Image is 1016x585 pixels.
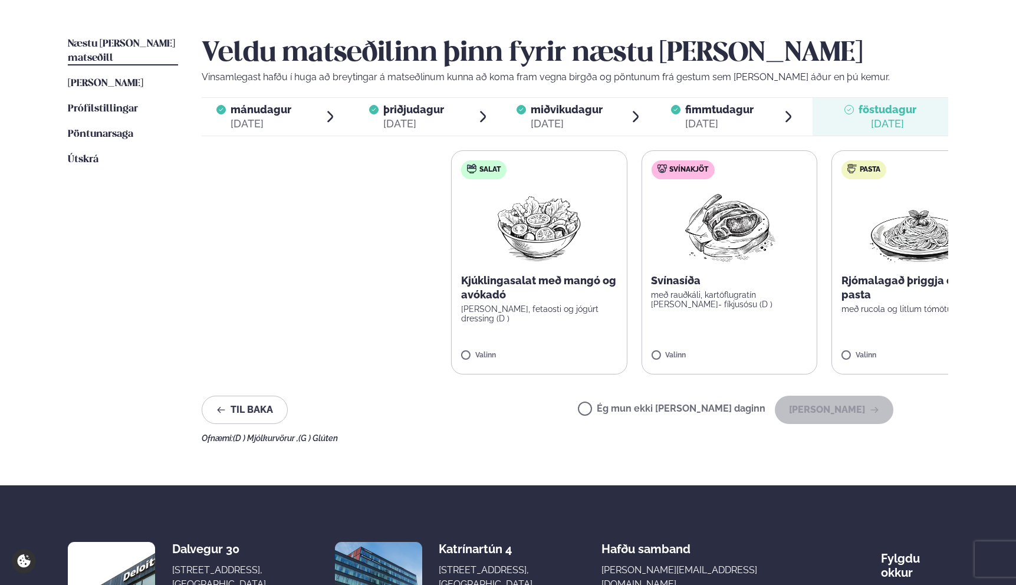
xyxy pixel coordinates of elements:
[68,129,133,139] span: Pöntunarsaga
[651,290,807,309] p: með rauðkáli, kartöflugratín [PERSON_NAME]- fíkjusósu (D )
[68,77,143,91] a: [PERSON_NAME]
[867,189,971,264] img: Spagetti.png
[68,104,138,114] span: Prófílstillingar
[68,155,98,165] span: Útskrá
[669,165,708,175] span: Svínakjöt
[12,549,36,573] a: Cookie settings
[68,37,178,65] a: Næstu [PERSON_NAME] matseðill
[202,433,948,443] div: Ofnæmi:
[231,103,291,116] span: mánudagur
[467,164,476,173] img: salad.svg
[685,117,754,131] div: [DATE]
[651,274,807,288] p: Svínasíða
[202,37,948,70] h2: Veldu matseðilinn þinn fyrir næstu [PERSON_NAME]
[601,533,691,556] span: Hafðu samband
[677,189,781,264] img: Pork-Meat.png
[461,274,617,302] p: Kjúklingasalat með mangó og avókadó
[383,103,444,116] span: þriðjudagur
[68,153,98,167] a: Útskrá
[685,103,754,116] span: fimmtudagur
[461,304,617,323] p: [PERSON_NAME], fetaosti og jógúrt dressing (D )
[298,433,338,443] span: (G ) Glúten
[68,78,143,88] span: [PERSON_NAME]
[860,165,880,175] span: Pasta
[841,274,998,302] p: Rjómalagað þriggja osta pasta
[531,103,603,116] span: miðvikudagur
[859,117,916,131] div: [DATE]
[68,102,138,116] a: Prófílstillingar
[841,304,998,314] p: með rucola og litlum tómötum (D )
[383,117,444,131] div: [DATE]
[202,396,288,424] button: Til baka
[233,433,298,443] span: (D ) Mjólkurvörur ,
[881,542,948,580] div: Fylgdu okkur
[657,164,666,173] img: pork.svg
[859,103,916,116] span: föstudagur
[531,117,603,131] div: [DATE]
[202,70,948,84] p: Vinsamlegast hafðu í huga að breytingar á matseðlinum kunna að koma fram vegna birgða og pöntunum...
[775,396,893,424] button: [PERSON_NAME]
[231,117,291,131] div: [DATE]
[68,39,175,63] span: Næstu [PERSON_NAME] matseðill
[479,165,501,175] span: Salat
[172,542,266,556] div: Dalvegur 30
[487,189,591,264] img: Salad.png
[68,127,133,142] a: Pöntunarsaga
[847,164,857,173] img: pasta.svg
[439,542,532,556] div: Katrínartún 4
